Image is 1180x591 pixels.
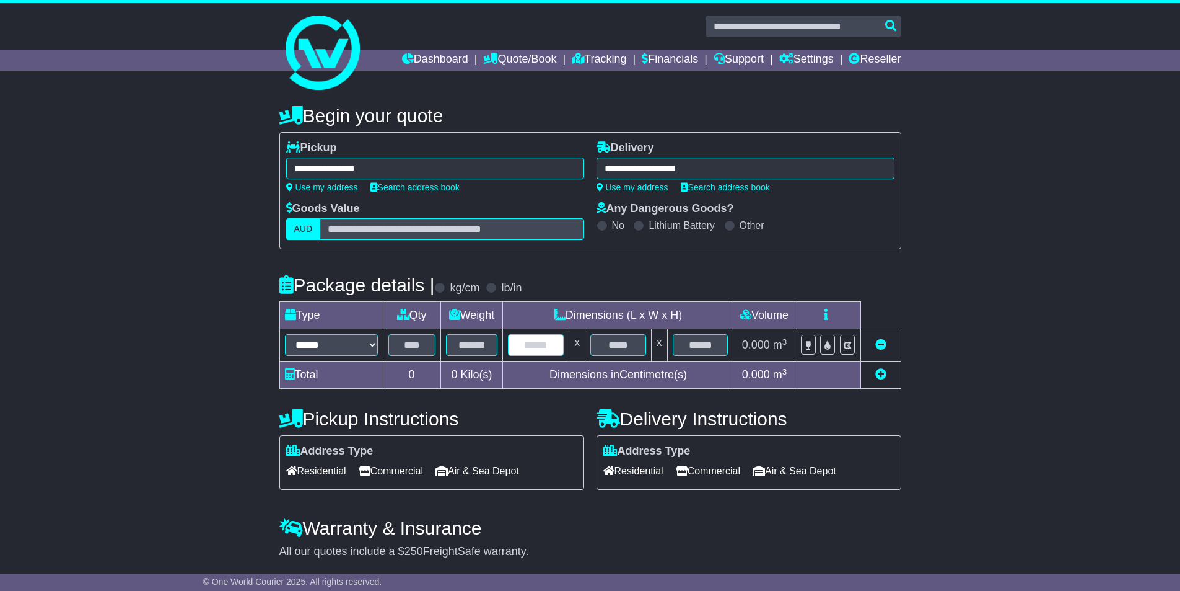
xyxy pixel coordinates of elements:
[279,105,901,126] h4: Begin your quote
[773,368,787,381] span: m
[782,337,787,347] sup: 3
[286,218,321,240] label: AUD
[286,445,374,458] label: Address Type
[279,275,435,295] h4: Package details |
[773,339,787,351] span: m
[370,182,460,192] a: Search address book
[597,202,734,216] label: Any Dangerous Goods?
[779,50,834,71] a: Settings
[279,518,901,538] h4: Warranty & Insurance
[503,362,733,389] td: Dimensions in Centimetre(s)
[286,202,360,216] label: Goods Value
[612,220,624,231] label: No
[279,545,901,559] div: All our quotes include a $ FreightSafe warranty.
[733,302,795,329] td: Volume
[440,362,503,389] td: Kilo(s)
[875,368,886,381] a: Add new item
[572,50,626,71] a: Tracking
[503,302,733,329] td: Dimensions (L x W x H)
[742,368,770,381] span: 0.000
[450,282,479,295] label: kg/cm
[383,302,440,329] td: Qty
[875,339,886,351] a: Remove this item
[740,220,764,231] label: Other
[597,409,901,429] h4: Delivery Instructions
[603,445,691,458] label: Address Type
[404,545,423,558] span: 250
[597,141,654,155] label: Delivery
[402,50,468,71] a: Dashboard
[286,141,337,155] label: Pickup
[681,182,770,192] a: Search address book
[753,461,836,481] span: Air & Sea Depot
[651,329,667,362] td: x
[286,461,346,481] span: Residential
[359,461,423,481] span: Commercial
[501,282,522,295] label: lb/in
[569,329,585,362] td: x
[203,577,382,587] span: © One World Courier 2025. All rights reserved.
[435,461,519,481] span: Air & Sea Depot
[742,339,770,351] span: 0.000
[603,461,663,481] span: Residential
[714,50,764,71] a: Support
[451,368,457,381] span: 0
[279,362,383,389] td: Total
[483,50,556,71] a: Quote/Book
[597,182,668,192] a: Use my address
[649,220,715,231] label: Lithium Battery
[440,302,503,329] td: Weight
[279,302,383,329] td: Type
[676,461,740,481] span: Commercial
[286,182,358,192] a: Use my address
[849,50,901,71] a: Reseller
[782,367,787,376] sup: 3
[383,362,440,389] td: 0
[279,409,584,429] h4: Pickup Instructions
[642,50,698,71] a: Financials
